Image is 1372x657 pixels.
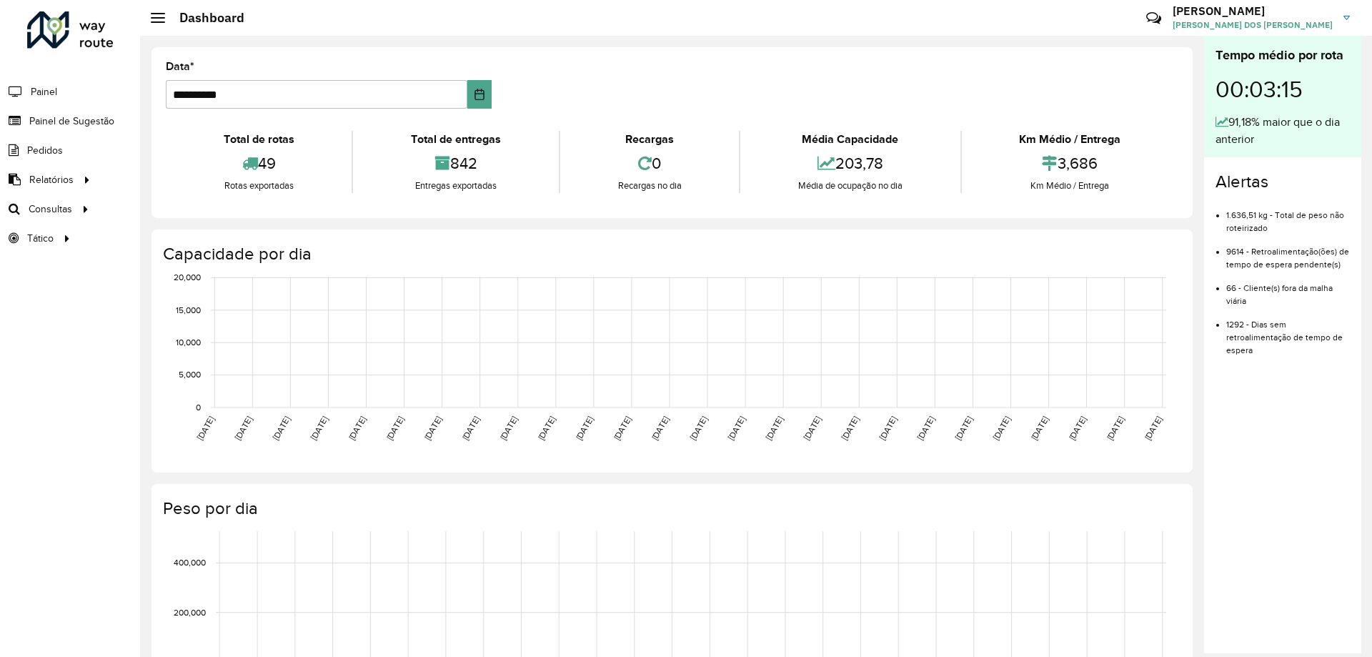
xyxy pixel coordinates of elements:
[1226,198,1350,234] li: 1.636,51 kg - Total de peso não roteirizado
[27,231,54,246] span: Tático
[965,148,1175,179] div: 3,686
[1173,19,1333,31] span: [PERSON_NAME] DOS [PERSON_NAME]
[1067,415,1088,442] text: [DATE]
[29,202,72,217] span: Consultas
[726,415,747,442] text: [DATE]
[1173,4,1333,18] h3: [PERSON_NAME]
[1226,307,1350,357] li: 1292 - Dias sem retroalimentação de tempo de espera
[357,179,555,193] div: Entregas exportadas
[744,179,956,193] div: Média de ocupação no dia
[169,179,348,193] div: Rotas exportadas
[1216,172,1350,192] h4: Alertas
[1216,46,1350,65] div: Tempo médio por rota
[564,179,735,193] div: Recargas no dia
[384,415,405,442] text: [DATE]
[915,415,936,442] text: [DATE]
[174,558,206,568] text: 400,000
[965,131,1175,148] div: Km Médio / Entrega
[29,172,74,187] span: Relatórios
[174,608,206,617] text: 200,000
[195,415,216,442] text: [DATE]
[650,415,670,442] text: [DATE]
[1216,114,1350,148] div: 91,18% maior que o dia anterior
[422,415,443,442] text: [DATE]
[309,415,329,442] text: [DATE]
[174,273,201,282] text: 20,000
[1216,65,1350,114] div: 00:03:15
[1226,234,1350,271] li: 9614 - Retroalimentação(ões) de tempo de espera pendente(s)
[965,179,1175,193] div: Km Médio / Entrega
[564,131,735,148] div: Recargas
[196,402,201,412] text: 0
[467,80,492,109] button: Choose Date
[744,131,956,148] div: Média Capacidade
[536,415,557,442] text: [DATE]
[1143,415,1163,442] text: [DATE]
[169,148,348,179] div: 49
[840,415,860,442] text: [DATE]
[163,498,1178,519] h4: Peso por dia
[176,305,201,315] text: 15,000
[1138,3,1169,34] a: Contato Rápido
[31,84,57,99] span: Painel
[233,415,254,442] text: [DATE]
[498,415,519,442] text: [DATE]
[564,148,735,179] div: 0
[991,415,1012,442] text: [DATE]
[460,415,481,442] text: [DATE]
[688,415,709,442] text: [DATE]
[764,415,785,442] text: [DATE]
[179,370,201,380] text: 5,000
[612,415,632,442] text: [DATE]
[166,58,194,75] label: Data
[169,131,348,148] div: Total de rotas
[1105,415,1125,442] text: [DATE]
[347,415,367,442] text: [DATE]
[165,10,244,26] h2: Dashboard
[1029,415,1050,442] text: [DATE]
[29,114,114,129] span: Painel de Sugestão
[744,148,956,179] div: 203,78
[953,415,974,442] text: [DATE]
[574,415,595,442] text: [DATE]
[271,415,292,442] text: [DATE]
[357,148,555,179] div: 842
[176,337,201,347] text: 10,000
[163,244,1178,265] h4: Capacidade por dia
[27,143,63,158] span: Pedidos
[1226,271,1350,307] li: 66 - Cliente(s) fora da malha viária
[357,131,555,148] div: Total de entregas
[802,415,822,442] text: [DATE]
[878,415,898,442] text: [DATE]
